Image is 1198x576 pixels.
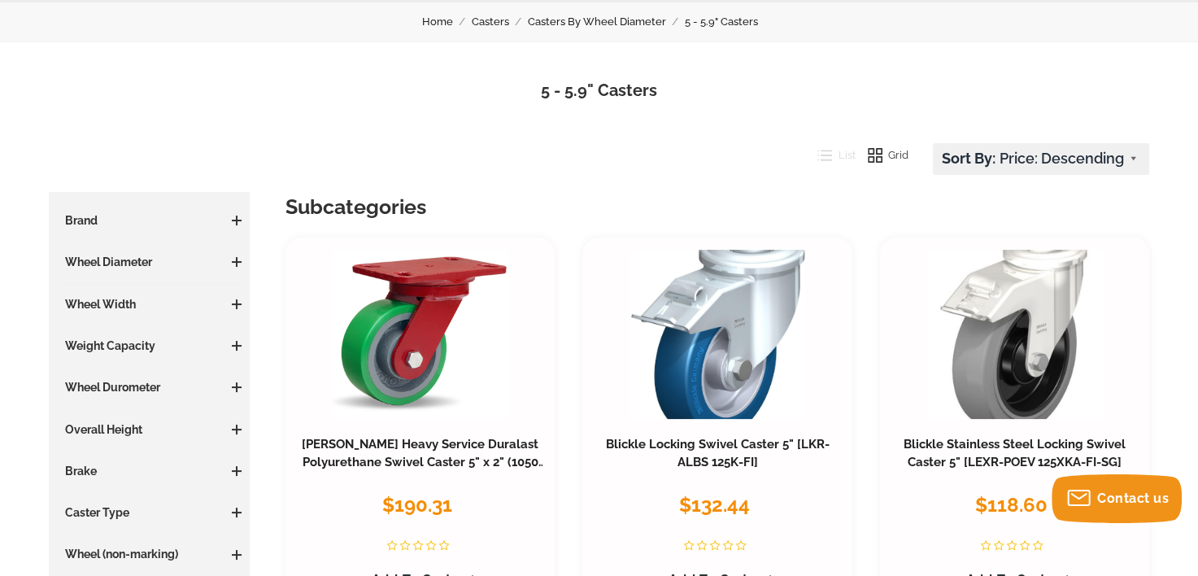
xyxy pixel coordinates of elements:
[302,437,546,487] a: [PERSON_NAME] Heavy Service Duralast Polyurethane Swivel Caster 5" x 2" (1050 LBS Cap)
[57,546,242,562] h3: Wheel (non-marking)
[679,493,750,517] span: $132.44
[57,338,242,354] h3: Weight Capacity
[285,192,1149,221] h3: Subcategories
[57,296,242,312] h3: Wheel Width
[57,254,242,270] h3: Wheel Diameter
[57,212,242,229] h3: Brand
[57,504,242,521] h3: Caster Type
[1052,474,1182,523] button: Contact us
[528,13,685,31] a: Casters By Wheel Diameter
[24,79,1174,103] h1: 5 - 5.9" Casters
[685,13,777,31] a: 5 - 5.9" Casters
[57,463,242,479] h3: Brake
[472,13,528,31] a: Casters
[57,421,242,438] h3: Overall Height
[422,13,472,31] a: Home
[57,379,242,395] h3: Wheel Durometer
[805,143,856,168] button: List
[856,143,909,168] button: Grid
[605,437,829,469] a: Blickle Locking Swivel Caster 5" [LKR-ALBS 125K-FI]
[382,493,452,517] span: $190.31
[1097,491,1169,506] span: Contact us
[975,493,1048,517] span: $118.60
[904,437,1126,469] a: Blickle Stainless Steel Locking Swivel Caster 5" [LEXR-POEV 125XKA-FI-SG]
